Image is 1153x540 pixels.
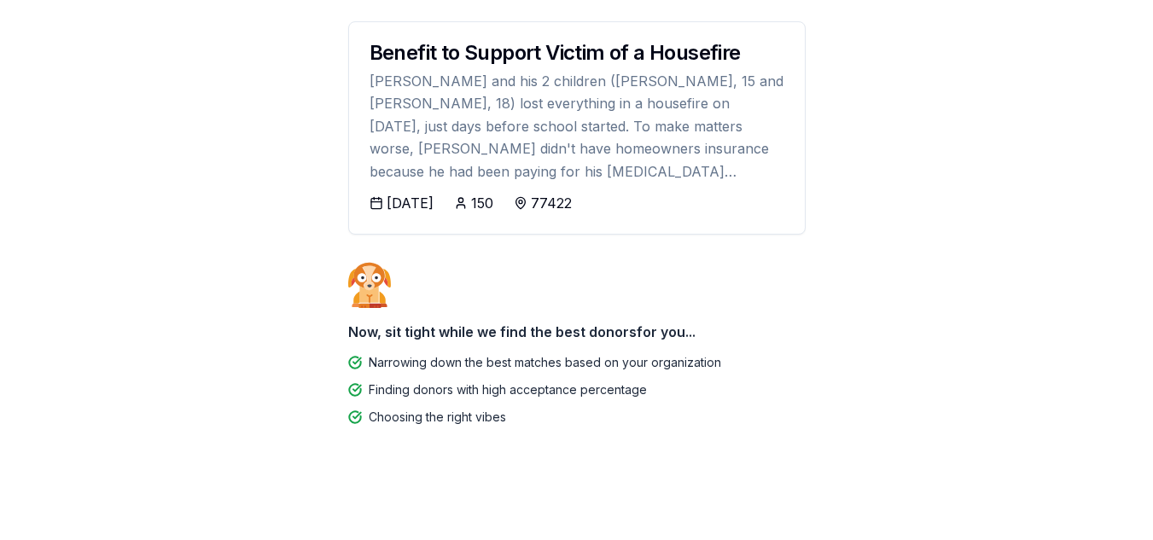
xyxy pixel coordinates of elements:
[370,70,784,183] div: [PERSON_NAME] and his 2 children ([PERSON_NAME], 15 and [PERSON_NAME], 18) lost everything in a h...
[348,315,806,349] div: Now, sit tight while we find the best donors for you...
[471,193,493,213] div: 150
[387,193,434,213] div: [DATE]
[369,380,647,400] div: Finding donors with high acceptance percentage
[348,262,391,308] img: Dog waiting patiently
[370,43,784,63] div: Benefit to Support Victim of a Housefire
[369,407,506,427] div: Choosing the right vibes
[369,352,721,373] div: Narrowing down the best matches based on your organization
[531,193,572,213] div: 77422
